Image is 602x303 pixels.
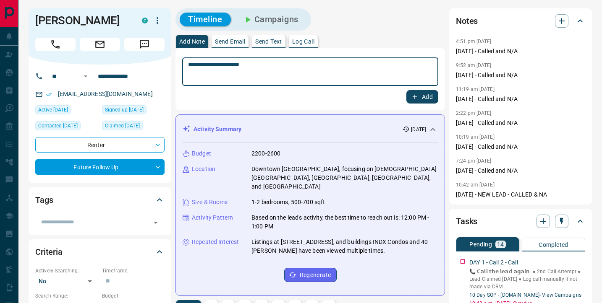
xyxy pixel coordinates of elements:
[251,238,438,255] p: Listings at [STREET_ADDRESS], and buildings INDX Condos and 40 [PERSON_NAME] have been viewed mul...
[469,268,585,290] p: 📞 𝗖𝗮𝗹𝗹 𝘁𝗵𝗲 𝗹𝗲𝗮𝗱 𝗮𝗴𝗮𝗶𝗻. ● 2nd Call Attempt ● Lead Claimed [DATE] ‎● Log call manually if not made ...
[251,213,438,231] p: Based on the lead's activity, the best time to reach out is: 12:00 PM - 1:00 PM
[251,165,438,191] p: Downtown [GEOGRAPHIC_DATA], focusing on [DEMOGRAPHIC_DATA][GEOGRAPHIC_DATA], [GEOGRAPHIC_DATA], [...
[251,198,325,207] p: 1-2 bedrooms, 500-700 sqft
[456,14,478,28] h2: Notes
[102,267,165,275] p: Timeframe:
[456,62,492,68] p: 9:52 am [DATE]
[215,39,245,44] p: Send Email
[456,182,495,188] p: 10:42 am [DATE]
[35,292,98,300] p: Search Range:
[456,39,492,44] p: 4:51 pm [DATE]
[38,122,78,130] span: Contacted [DATE]
[192,198,228,207] p: Size & Rooms
[179,39,205,44] p: Add Note
[180,13,231,26] button: Timeline
[35,159,165,175] div: Future Follow Up
[234,13,307,26] button: Campaigns
[456,86,495,92] p: 11:19 am [DATE]
[35,14,129,27] h1: [PERSON_NAME]
[251,149,280,158] p: 2200-2600
[81,71,91,81] button: Open
[102,105,165,117] div: Tue Mar 04 2025
[80,38,120,51] span: Email
[456,47,585,56] p: [DATE] - Called and N/A
[456,211,585,231] div: Tasks
[456,95,585,104] p: [DATE] - Called and N/A
[35,267,98,275] p: Actively Searching:
[497,241,504,247] p: 14
[35,105,98,117] div: Sat May 03 2025
[38,106,68,114] span: Active [DATE]
[35,242,165,262] div: Criteria
[183,122,438,137] div: Activity Summary[DATE]
[102,292,165,300] p: Budget:
[192,213,233,222] p: Activity Pattern
[539,242,568,248] p: Completed
[456,134,495,140] p: 10:19 am [DATE]
[456,190,585,199] p: [DATE] - NEW LEAD - CALLED & NA
[102,121,165,133] div: Tue Mar 04 2025
[192,165,215,174] p: Location
[105,106,144,114] span: Signed up [DATE]
[456,110,492,116] p: 2:22 pm [DATE]
[46,91,52,97] svg: Email Verified
[456,158,492,164] p: 7:24 pm [DATE]
[35,137,165,153] div: Renter
[469,241,492,247] p: Pending
[292,39,314,44] p: Log Call
[284,268,337,282] button: Regenerate
[456,71,585,80] p: [DATE] - Called and N/A
[58,91,153,97] a: [EMAIL_ADDRESS][DOMAIN_NAME]
[35,245,63,259] h2: Criteria
[456,215,477,228] h2: Tasks
[35,275,98,288] div: No
[35,190,165,210] div: Tags
[142,18,148,23] div: condos.ca
[469,258,518,267] p: DAY 1 - Call 2 - Call
[35,121,98,133] div: Wed Jul 23 2025
[35,38,76,51] span: Call
[456,11,585,31] div: Notes
[192,149,211,158] p: Budget
[124,38,165,51] span: Message
[192,238,239,246] p: Repeated Interest
[406,90,438,104] button: Add
[194,125,241,134] p: Activity Summary
[469,292,581,298] a: 10 Day SOP - [DOMAIN_NAME]- View Campaigns
[456,142,585,151] p: [DATE] - Called and N/A
[456,119,585,127] p: [DATE] - Called and N/A
[255,39,282,44] p: Send Text
[105,122,140,130] span: Claimed [DATE]
[456,166,585,175] p: [DATE] - Called and N/A
[35,193,53,207] h2: Tags
[411,126,426,133] p: [DATE]
[150,217,162,228] button: Open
